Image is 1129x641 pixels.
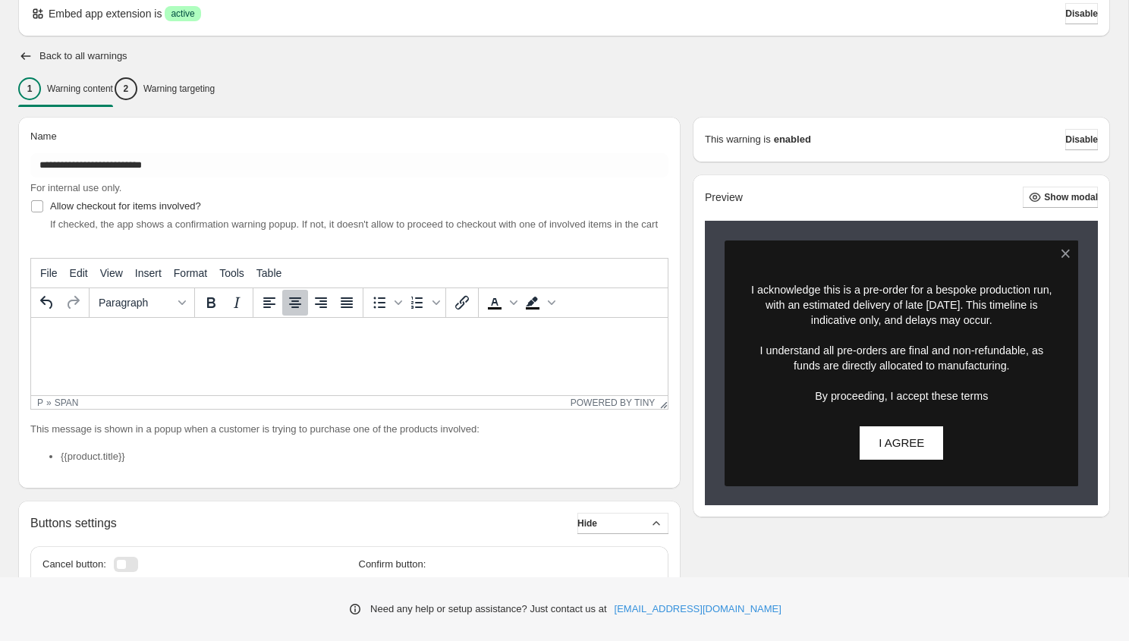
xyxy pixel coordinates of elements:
a: Powered by Tiny [571,397,656,408]
span: For internal use only. [30,182,121,193]
span: Table [256,267,281,279]
p: Warning targeting [143,83,215,95]
span: I acknowledge this is a pre-order for a bespoke production run, with an estimated delivery of lat... [751,284,1052,326]
span: Disable [1065,134,1098,146]
h3: Confirm button: [359,558,657,570]
div: Background color [520,290,558,316]
h2: Buttons settings [30,516,117,530]
span: Edit [70,267,88,279]
span: Tools [219,267,244,279]
div: Bullet list [366,290,404,316]
h2: Preview [705,191,743,204]
div: » [46,397,52,408]
div: Resize [655,396,668,409]
div: span [55,397,79,408]
div: 2 [115,77,137,100]
strong: enabled [774,132,811,147]
span: Insert [135,267,162,279]
button: Formats [93,290,191,316]
button: Redo [60,290,86,316]
button: Align left [256,290,282,316]
span: Format [174,267,207,279]
p: Warning content [47,83,113,95]
p: Embed app extension is [49,6,162,21]
span: File [40,267,58,279]
span: Show modal [1044,191,1098,203]
span: Name [30,130,57,142]
h3: Cancel button: [42,558,106,570]
div: p [37,397,43,408]
p: This message is shown in a popup when a customer is trying to purchase one of the products involved: [30,422,668,437]
span: View [100,267,123,279]
button: Hide [577,513,668,534]
a: [EMAIL_ADDRESS][DOMAIN_NAME] [615,602,781,617]
span: Paragraph [99,297,173,309]
span: By proceeding, I accept these terms [815,390,988,402]
button: Align center [282,290,308,316]
li: {{product.title}} [61,449,668,464]
button: 1Warning content [18,73,113,105]
button: Align right [308,290,334,316]
h2: Back to all warnings [39,50,127,62]
button: Bold [198,290,224,316]
button: Insert/edit link [449,290,475,316]
iframe: Rich Text Area [31,318,668,395]
span: Disable [1065,8,1098,20]
button: Disable [1065,3,1098,24]
button: Italic [224,290,250,316]
span: active [171,8,194,20]
div: 1 [18,77,41,100]
p: This warning is [705,132,771,147]
span: I understand all pre-orders are final and non-refundable, as funds are directly allocated to manu... [760,344,1044,372]
button: Undo [34,290,60,316]
button: I AGREE [860,426,943,460]
div: Numbered list [404,290,442,316]
button: Show modal [1023,187,1098,208]
span: If checked, the app shows a confirmation warning popup. If not, it doesn't allow to proceed to ch... [50,218,658,230]
span: Hide [577,517,597,529]
button: Disable [1065,129,1098,150]
div: Text color [482,290,520,316]
span: Allow checkout for items involved? [50,200,201,212]
button: 2Warning targeting [115,73,215,105]
button: Justify [334,290,360,316]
